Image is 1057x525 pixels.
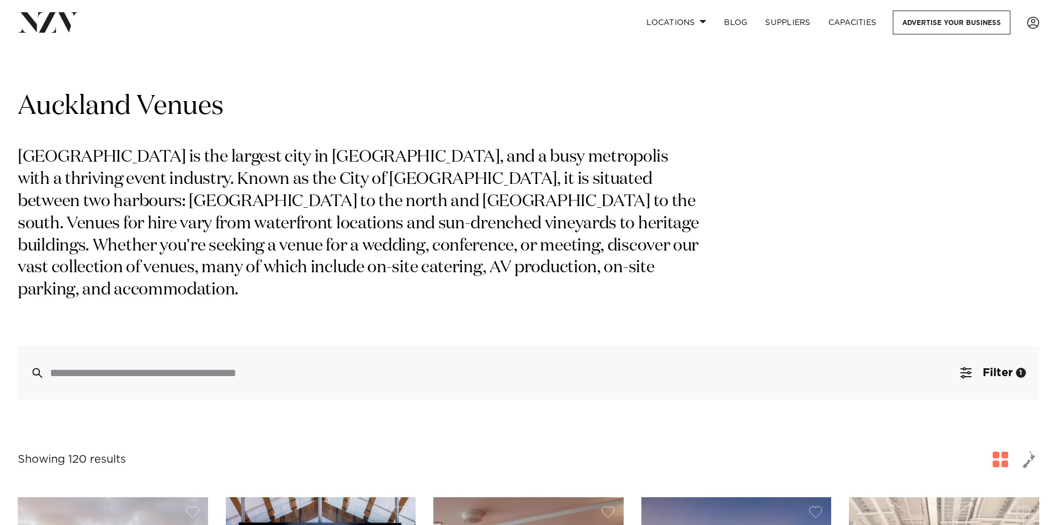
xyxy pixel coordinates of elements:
div: Showing 120 results [18,451,126,468]
button: Filter1 [947,346,1039,399]
a: Capacities [820,11,886,34]
img: nzv-logo.png [18,12,78,32]
div: 1 [1016,368,1026,378]
h1: Auckland Venues [18,89,1039,124]
a: Advertise your business [893,11,1010,34]
p: [GEOGRAPHIC_DATA] is the largest city in [GEOGRAPHIC_DATA], and a busy metropolis with a thriving... [18,147,704,302]
a: SUPPLIERS [756,11,819,34]
span: Filter [983,367,1013,378]
a: BLOG [715,11,756,34]
a: Locations [638,11,715,34]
